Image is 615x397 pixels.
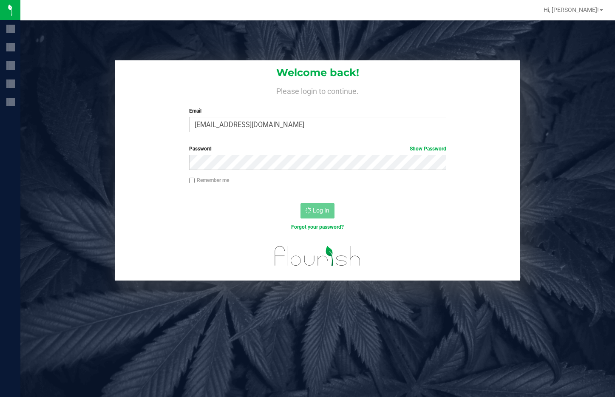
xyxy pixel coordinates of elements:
[267,240,368,272] img: flourish_logo.svg
[189,178,195,184] input: Remember me
[189,176,229,184] label: Remember me
[410,146,446,152] a: Show Password
[300,203,334,218] button: Log In
[544,6,599,13] span: Hi, [PERSON_NAME]!
[115,67,520,78] h1: Welcome back!
[189,107,446,115] label: Email
[115,85,520,95] h4: Please login to continue.
[291,224,344,230] a: Forgot your password?
[313,207,329,214] span: Log In
[189,146,212,152] span: Password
